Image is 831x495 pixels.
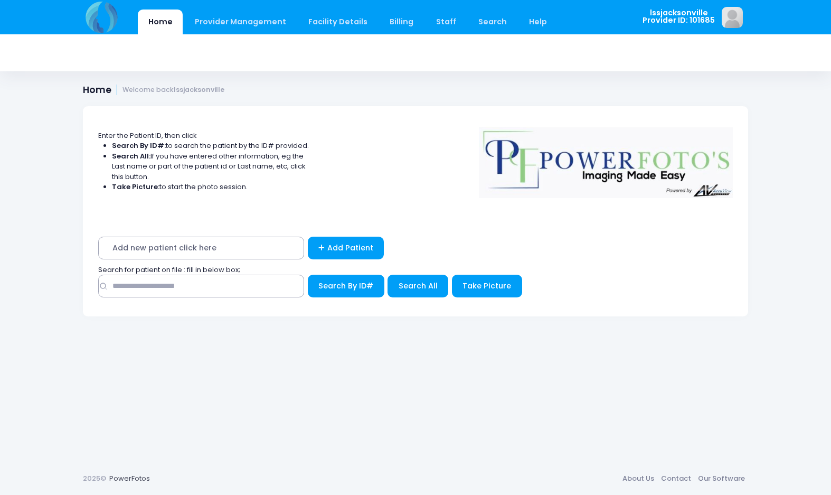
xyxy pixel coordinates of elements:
span: lssjacksonville Provider ID: 101685 [643,9,715,24]
a: Staff [426,10,466,34]
span: Search All [399,281,438,291]
img: Logo [474,120,738,198]
a: Provider Management [184,10,296,34]
a: Billing [380,10,424,34]
a: Home [138,10,183,34]
span: Enter the Patient ID, then click [98,130,197,141]
strong: lssjacksonville [174,85,224,94]
a: Search [468,10,517,34]
button: Search All [388,275,448,297]
a: Our Software [694,469,748,488]
a: Contact [657,469,694,488]
strong: Take Picture: [112,182,159,192]
button: Take Picture [452,275,522,297]
strong: Search All: [112,151,150,161]
span: Search for patient on file : fill in below box; [98,265,240,275]
li: to search the patient by the ID# provided. [112,141,309,151]
a: Help [519,10,558,34]
span: Add new patient click here [98,237,304,259]
strong: Search By ID#: [112,141,166,151]
h1: Home [83,85,224,96]
img: image [722,7,743,28]
button: Search By ID# [308,275,384,297]
a: Add Patient [308,237,384,259]
li: If you have entered other information, eg the Last name or part of the patient id or Last name, e... [112,151,309,182]
span: 2025© [83,473,106,483]
li: to start the photo session. [112,182,309,192]
span: Take Picture [462,281,511,291]
a: PowerFotos [109,473,150,483]
small: Welcome back [122,86,224,94]
span: Search By ID# [318,281,373,291]
a: About Us [619,469,657,488]
a: Facility Details [298,10,378,34]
